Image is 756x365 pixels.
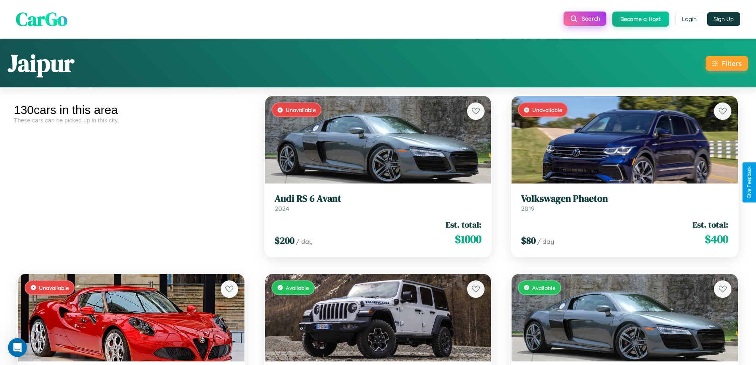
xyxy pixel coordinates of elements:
h3: Audi RS 6 Avant [275,193,482,205]
span: Est. total: [446,219,481,230]
button: Login [675,12,703,26]
button: Search [564,12,606,26]
button: Sign Up [707,12,740,26]
span: $ 80 [521,234,536,247]
iframe: Intercom live chat [8,338,27,357]
span: $ 1000 [455,231,481,247]
span: CarGo [16,6,67,32]
a: Volkswagen Phaeton2019 [521,193,728,212]
h1: Jaipur [8,47,74,79]
span: $ 200 [275,234,294,247]
span: / day [296,238,313,245]
span: 2019 [521,205,535,212]
span: Unavailable [39,284,69,291]
button: Become a Host [612,12,669,27]
span: Est. total: [693,219,728,230]
span: Search [582,15,600,22]
div: Filters [722,59,742,68]
span: $ 400 [705,231,728,247]
span: Available [532,284,556,291]
span: Unavailable [532,106,562,113]
div: These cars can be picked up in this city. [14,117,249,124]
span: 2024 [275,205,289,212]
a: Audi RS 6 Avant2024 [275,193,482,212]
span: / day [537,238,554,245]
button: Filters [706,56,748,71]
h3: Volkswagen Phaeton [521,193,728,205]
span: Available [286,284,309,291]
div: 130 cars in this area [14,103,249,117]
span: Unavailable [286,106,316,113]
div: Give Feedback [746,166,752,199]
